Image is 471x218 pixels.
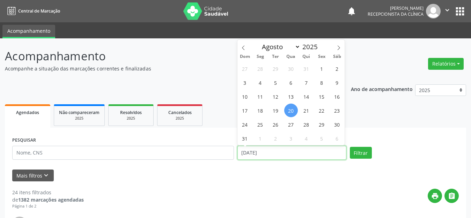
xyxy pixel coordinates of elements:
[284,90,298,103] span: Agosto 13, 2025
[113,116,148,121] div: 2025
[368,11,424,17] span: Recepcionista da clínica
[347,6,356,16] button: notifications
[314,54,329,59] span: Sex
[253,104,267,117] span: Agosto 18, 2025
[330,118,344,131] span: Agosto 30, 2025
[238,104,252,117] span: Agosto 17, 2025
[238,76,252,89] span: Agosto 3, 2025
[253,90,267,103] span: Agosto 11, 2025
[12,189,84,196] div: 24 itens filtrados
[59,110,100,115] span: Não compareceram
[351,84,413,93] p: Ano de acompanhamento
[269,118,282,131] span: Agosto 26, 2025
[16,110,39,115] span: Agendados
[300,90,313,103] span: Agosto 14, 2025
[284,118,298,131] span: Agosto 27, 2025
[428,189,442,203] button: print
[12,196,84,203] div: de
[237,54,253,59] span: Dom
[237,146,346,160] input: Selecione um intervalo
[330,131,344,145] span: Setembro 6, 2025
[18,196,84,203] strong: 1382 marcações agendadas
[443,6,451,14] i: 
[315,90,329,103] span: Agosto 15, 2025
[300,62,313,75] span: Julho 31, 2025
[300,131,313,145] span: Setembro 4, 2025
[253,131,267,145] span: Setembro 1, 2025
[42,172,50,179] i: keyboard_arrow_down
[12,203,84,209] div: Página 1 de 2
[238,118,252,131] span: Agosto 24, 2025
[444,189,459,203] button: 
[426,4,441,18] img: img
[315,104,329,117] span: Agosto 22, 2025
[238,131,252,145] span: Agosto 31, 2025
[5,47,328,65] p: Acompanhamento
[330,90,344,103] span: Agosto 16, 2025
[330,62,344,75] span: Agosto 2, 2025
[330,104,344,117] span: Agosto 23, 2025
[253,76,267,89] span: Agosto 4, 2025
[428,58,464,70] button: Relatórios
[269,131,282,145] span: Setembro 2, 2025
[269,104,282,117] span: Agosto 19, 2025
[269,90,282,103] span: Agosto 12, 2025
[269,62,282,75] span: Julho 29, 2025
[284,62,298,75] span: Julho 30, 2025
[12,146,234,160] input: Nome, CNS
[284,76,298,89] span: Agosto 6, 2025
[120,110,142,115] span: Resolvidos
[454,5,466,17] button: apps
[5,5,60,17] a: Central de Marcação
[253,118,267,131] span: Agosto 25, 2025
[12,170,54,182] button: Mais filtroskeyboard_arrow_down
[162,116,197,121] div: 2025
[441,4,454,18] button: 
[300,104,313,117] span: Agosto 21, 2025
[330,76,344,89] span: Agosto 9, 2025
[18,8,60,14] span: Central de Marcação
[329,54,345,59] span: Sáb
[300,76,313,89] span: Agosto 7, 2025
[168,110,192,115] span: Cancelados
[5,65,328,72] p: Acompanhe a situação das marcações correntes e finalizadas
[431,192,439,200] i: print
[300,118,313,131] span: Agosto 28, 2025
[12,135,36,146] label: PESQUISAR
[350,147,372,159] button: Filtrar
[300,42,323,51] input: Year
[252,54,268,59] span: Seg
[283,54,299,59] span: Qua
[368,5,424,11] div: [PERSON_NAME]
[238,90,252,103] span: Agosto 10, 2025
[268,54,283,59] span: Ter
[315,131,329,145] span: Setembro 5, 2025
[299,54,314,59] span: Qui
[448,192,456,200] i: 
[253,62,267,75] span: Julho 28, 2025
[284,104,298,117] span: Agosto 20, 2025
[315,76,329,89] span: Agosto 8, 2025
[284,131,298,145] span: Setembro 3, 2025
[2,25,55,38] a: Acompanhamento
[315,118,329,131] span: Agosto 29, 2025
[259,42,301,52] select: Month
[59,116,100,121] div: 2025
[238,62,252,75] span: Julho 27, 2025
[269,76,282,89] span: Agosto 5, 2025
[315,62,329,75] span: Agosto 1, 2025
